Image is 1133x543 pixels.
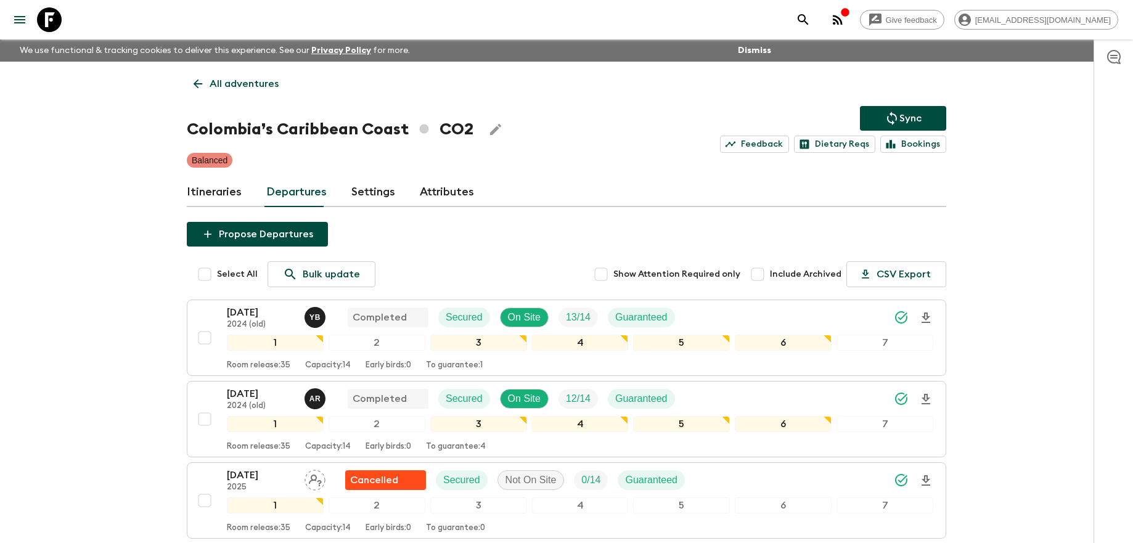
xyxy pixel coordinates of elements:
a: Itineraries [187,178,242,207]
div: 3 [430,497,527,513]
p: To guarantee: 0 [426,523,485,533]
div: 6 [735,497,832,513]
a: Give feedback [860,10,944,30]
div: 3 [430,416,527,432]
button: CSV Export [846,261,946,287]
p: Secured [443,473,480,488]
p: 12 / 14 [566,391,591,406]
p: Balanced [192,154,227,166]
span: Yohan Bayona [305,311,328,320]
h1: Colombia’s Caribbean Coast CO2 [187,117,473,142]
a: Attributes [420,178,474,207]
button: Propose Departures [187,222,328,247]
p: Early birds: 0 [366,361,411,370]
div: On Site [500,389,549,409]
a: Bookings [880,136,946,153]
p: To guarantee: 1 [426,361,483,370]
p: 2025 [227,483,295,492]
div: 2 [329,335,425,351]
p: Early birds: 0 [366,442,411,452]
a: All adventures [187,71,285,96]
p: Room release: 35 [227,361,290,370]
div: Secured [438,389,490,409]
p: All adventures [210,76,279,91]
div: 5 [633,416,730,432]
div: 1 [227,335,324,351]
svg: Synced Successfully [894,473,909,488]
button: menu [7,7,32,32]
div: 1 [227,416,324,432]
div: Secured [436,470,488,490]
p: 2024 (old) [227,401,295,411]
span: Include Archived [770,268,841,280]
p: On Site [508,310,541,325]
p: Secured [446,310,483,325]
button: [DATE]2025Assign pack leaderFlash Pack cancellationSecuredNot On SiteTrip FillGuaranteed1234567Ro... [187,462,946,539]
p: 0 / 14 [581,473,600,488]
a: Settings [351,178,395,207]
div: On Site [500,308,549,327]
div: Not On Site [497,470,565,490]
p: Not On Site [505,473,557,488]
p: [DATE] [227,468,295,483]
div: 2 [329,497,425,513]
button: [DATE]2024 (old)Andres RodriguezCompletedSecuredOn SiteTrip FillGuaranteed1234567Room release:35C... [187,381,946,457]
p: Sync [899,111,922,126]
div: 5 [633,335,730,351]
div: 5 [633,497,730,513]
a: Bulk update [268,261,375,287]
div: Trip Fill [558,308,598,327]
svg: Synced Successfully [894,391,909,406]
a: Privacy Policy [311,46,371,55]
div: Flash Pack cancellation [345,470,426,490]
p: 2024 (old) [227,320,295,330]
a: Departures [266,178,327,207]
p: Room release: 35 [227,442,290,452]
div: 4 [532,416,629,432]
span: Andres Rodriguez [305,392,328,402]
div: 4 [532,497,629,513]
span: Give feedback [879,15,944,25]
div: 7 [836,497,933,513]
p: 13 / 14 [566,310,591,325]
p: Secured [446,391,483,406]
p: Guaranteed [615,391,668,406]
p: Capacity: 14 [305,361,351,370]
p: Guaranteed [615,310,668,325]
span: Assign pack leader [305,473,325,483]
p: We use functional & tracking cookies to deliver this experience. See our for more. [15,39,415,62]
a: Feedback [720,136,789,153]
div: Trip Fill [574,470,608,490]
button: search adventures [791,7,816,32]
p: Bulk update [303,267,360,282]
button: Dismiss [735,42,774,59]
button: Sync adventure departures to the booking engine [860,106,946,131]
div: [EMAIL_ADDRESS][DOMAIN_NAME] [954,10,1118,30]
p: Cancelled [350,473,398,488]
svg: Download Onboarding [918,311,933,325]
p: Guaranteed [625,473,677,488]
button: Edit Adventure Title [483,117,508,142]
div: 4 [532,335,629,351]
div: 7 [836,416,933,432]
svg: Download Onboarding [918,392,933,407]
p: Room release: 35 [227,523,290,533]
span: Select All [217,268,258,280]
p: To guarantee: 4 [426,442,486,452]
div: 6 [735,335,832,351]
span: Show Attention Required only [613,268,740,280]
svg: Download Onboarding [918,473,933,488]
span: [EMAIL_ADDRESS][DOMAIN_NAME] [968,15,1118,25]
div: 1 [227,497,324,513]
p: [DATE] [227,305,295,320]
div: Trip Fill [558,389,598,409]
div: 7 [836,335,933,351]
p: Completed [353,310,407,325]
svg: Synced Successfully [894,310,909,325]
p: Capacity: 14 [305,442,351,452]
div: 6 [735,416,832,432]
p: Capacity: 14 [305,523,351,533]
p: On Site [508,391,541,406]
div: 3 [430,335,527,351]
p: Early birds: 0 [366,523,411,533]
